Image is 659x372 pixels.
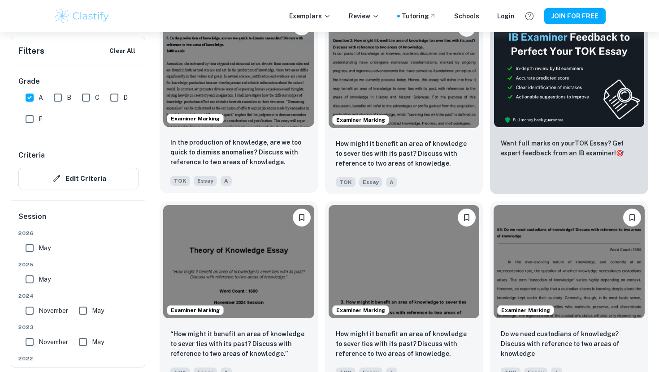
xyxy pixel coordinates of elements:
span: 2026 [18,229,139,237]
span: May [92,306,104,316]
span: Examiner Marking [167,115,223,123]
span: 2022 [18,355,139,363]
span: May [39,274,51,284]
p: Review [349,11,379,21]
span: B [67,93,71,103]
button: Please log in to bookmark exemplars [458,209,476,227]
span: Examiner Marking [333,116,389,124]
span: TOK [336,177,356,187]
span: Examiner Marking [167,306,223,314]
span: November [39,337,68,347]
img: TOK Essay example thumbnail: Do we need custodians of knowledge? Disc [494,205,645,318]
a: Examiner MarkingPlease log in to bookmark exemplarsHow might it benefit an area of knowledge to s... [325,12,483,194]
span: A [39,93,43,103]
img: Thumbnail [494,15,645,128]
img: Clastify logo [53,7,110,25]
p: Exemplars [289,11,331,21]
button: Clear All [107,44,138,58]
span: 2023 [18,323,139,331]
a: ThumbnailWant full marks on yourTOK Essay? Get expert feedback from an IB examiner! [490,12,648,194]
span: 2024 [18,292,139,300]
img: TOK Essay example thumbnail: “How might it benefit an area of knowled [163,205,314,318]
span: A [221,176,232,186]
p: “How might it benefit an area of knowledge to sever ties with its past? Discuss with reference to... [170,329,307,359]
span: TOK [170,176,190,186]
p: Want full marks on your TOK Essay ? Get expert feedback from an IB examiner! [501,138,637,158]
img: TOK Essay example thumbnail: How might it benefit an area of knowledg [329,15,480,128]
a: Examiner MarkingPlease log in to bookmark exemplarsIn the production of knowledge, are we too qui... [160,12,318,194]
button: Help and Feedback [522,9,537,24]
span: 🎯 [616,150,624,157]
h6: Session [18,211,139,229]
span: Examiner Marking [498,306,554,314]
a: Tutoring [402,11,436,21]
button: Please log in to bookmark exemplars [293,209,311,227]
span: D [123,93,128,103]
h6: Criteria [18,150,45,161]
span: E [39,114,43,124]
span: Essay [194,176,217,186]
h6: Filters [18,45,44,57]
span: A [386,177,397,187]
span: Essay [359,177,382,187]
span: November [39,306,68,316]
button: Edit Criteria [18,168,139,189]
p: Do we need custodians of knowledge? Discuss with reference to two areas of knowledge [501,329,637,359]
img: TOK Essay example thumbnail: In the production of knowledge, are we t [163,14,314,127]
button: JOIN FOR FREE [544,8,606,24]
p: In the production of knowledge, are we too quick to dismiss anomalies? Discuss with reference to ... [170,137,307,167]
a: Schools [454,11,479,21]
span: C [95,93,100,103]
span: May [92,337,104,347]
h6: Grade [18,76,139,87]
span: 2025 [18,261,139,269]
button: Please log in to bookmark exemplars [623,209,641,227]
a: Login [497,11,515,21]
p: How might it benefit an area of knowledge to sever ties with its past? Discuss with reference to ... [336,139,473,168]
span: May [39,243,51,253]
p: How might it benefit an area of knowledge to sever ties with its past? Discuss with reference to ... [336,329,473,359]
span: Examiner Marking [333,306,389,314]
img: TOK Essay example thumbnail: How might it benefit an area of knowledg [329,205,480,318]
